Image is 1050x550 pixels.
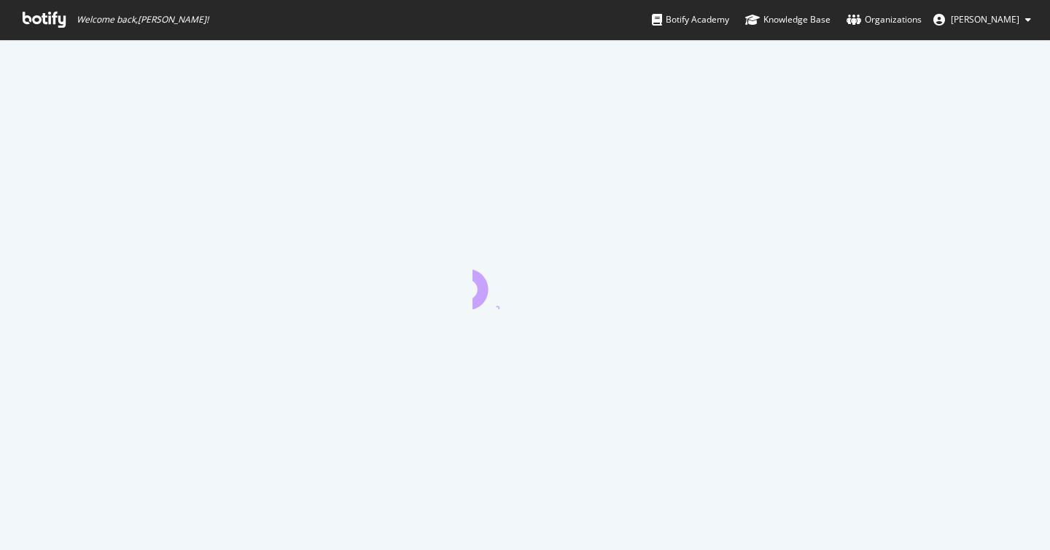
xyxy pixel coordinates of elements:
[77,14,209,26] span: Welcome back, [PERSON_NAME] !
[745,12,831,27] div: Knowledge Base
[652,12,729,27] div: Botify Academy
[472,257,577,309] div: animation
[847,12,922,27] div: Organizations
[951,13,1019,26] span: Pierre Paqueton
[922,8,1043,31] button: [PERSON_NAME]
